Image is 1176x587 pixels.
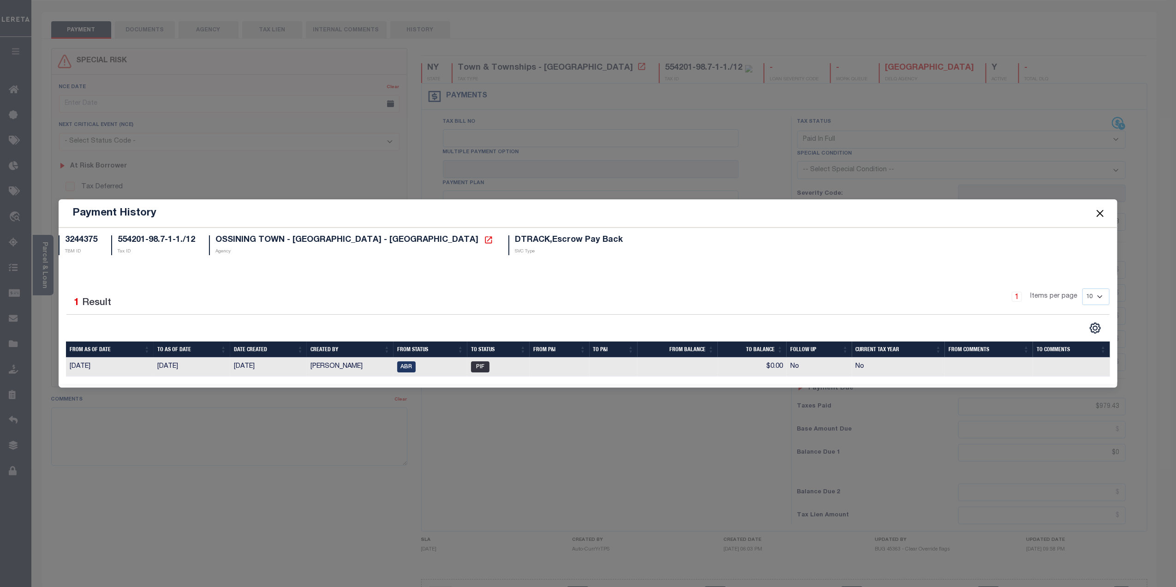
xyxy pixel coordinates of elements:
th: To Status: activate to sort column ascending [467,341,530,358]
th: From As of Date: activate to sort column ascending [66,341,154,358]
th: From P&I: activate to sort column ascending [530,341,589,358]
label: Result [82,296,111,311]
td: [DATE] [154,358,230,377]
th: To P&I: activate to sort column ascending [590,341,638,358]
h5: 3244375 [65,235,97,246]
td: [DATE] [230,358,307,377]
th: Created By: activate to sort column ascending [307,341,394,358]
span: PIF [471,361,490,372]
th: From Comments: activate to sort column ascending [945,341,1033,358]
span: ABR [397,361,416,372]
span: 1 [74,298,79,308]
h5: 554201-98.7-1-1./12 [118,235,195,246]
span: OSSINING TOWN - [GEOGRAPHIC_DATA] - [GEOGRAPHIC_DATA] [215,236,478,244]
td: No [787,358,852,377]
p: Tax ID [118,248,195,255]
th: From Balance: activate to sort column ascending [638,341,718,358]
th: To Comments: activate to sort column ascending [1033,341,1110,358]
td: No [852,358,945,377]
p: Agency [215,248,495,255]
button: Close [1094,207,1106,219]
a: 1 [1012,292,1022,302]
p: TBM ID [65,248,97,255]
th: Current Tax Year: activate to sort column ascending [852,341,945,358]
td: [PERSON_NAME] [307,358,394,377]
th: Follow Up: activate to sort column ascending [787,341,852,358]
span: Items per page [1031,292,1078,302]
p: SVC Type [515,248,623,255]
th: To Balance: activate to sort column ascending [718,341,787,358]
td: $0.00 [718,358,787,377]
th: To As of Date: activate to sort column ascending [154,341,230,358]
th: From Status: activate to sort column ascending [394,341,467,358]
td: [DATE] [66,358,154,377]
h5: DTRACK,Escrow Pay Back [515,235,623,246]
h5: Payment History [72,207,156,220]
th: Date Created: activate to sort column ascending [230,341,307,358]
